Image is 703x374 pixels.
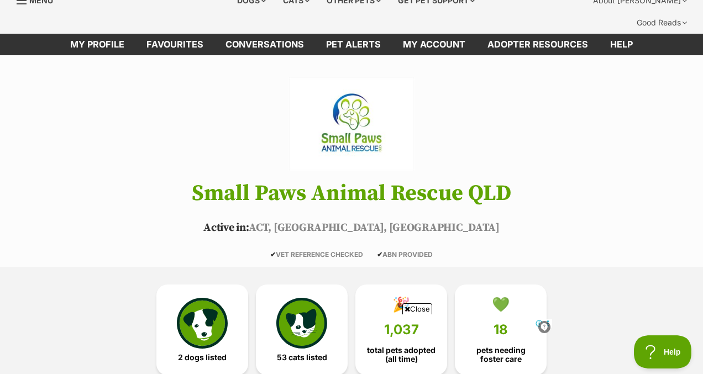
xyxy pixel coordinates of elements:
img: cat-icon-068c71abf8fe30c970a85cd354bc8e23425d12f6e8612795f06af48be43a487a.svg [276,298,327,349]
span: Close [402,303,432,314]
div: 🎉 [392,296,410,313]
icon: ✔ [377,250,382,259]
span: Active in: [203,221,249,235]
a: Help [599,34,644,55]
a: Favourites [135,34,214,55]
icon: ✔ [270,250,276,259]
a: My account [392,34,476,55]
img: petrescue-icon-eee76f85a60ef55c4a1927667547b313a7c0e82042636edf73dce9c88f694885.svg [177,298,228,349]
img: info.svg [539,322,549,332]
span: VET REFERENCE CHECKED [270,250,363,259]
img: Small Paws Animal Rescue QLD [288,77,415,171]
span: ABN PROVIDED [377,250,433,259]
a: Pet alerts [315,34,392,55]
div: Good Reads [629,12,695,34]
div: 💚 [492,296,510,313]
iframe: Help Scout Beacon - Open [634,335,692,368]
a: conversations [214,34,315,55]
a: Adopter resources [476,34,599,55]
a: My profile [59,34,135,55]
